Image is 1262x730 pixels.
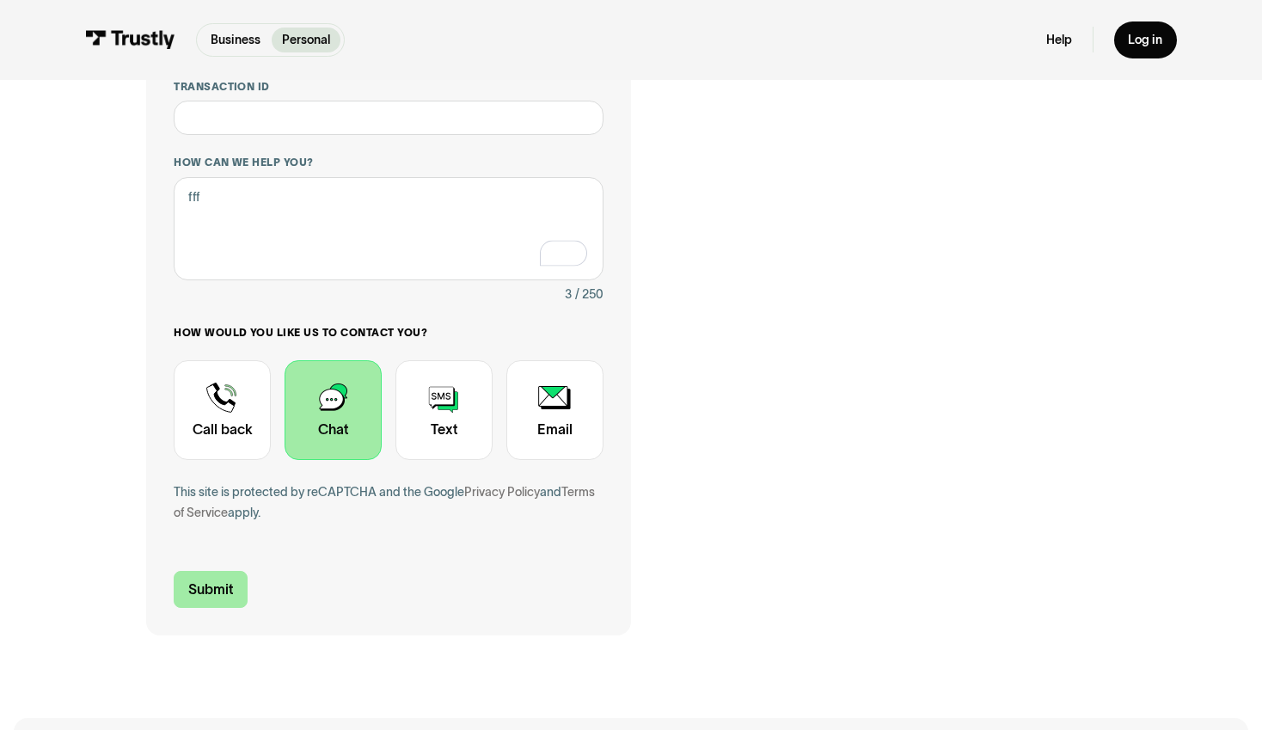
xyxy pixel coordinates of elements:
label: How would you like us to contact you? [174,326,603,340]
div: This site is protected by reCAPTCHA and the Google and apply. [174,482,603,523]
a: Business [200,28,271,52]
label: Transaction ID [174,80,603,94]
p: Personal [282,31,330,49]
a: Help [1046,32,1072,47]
img: Trustly Logo [85,30,175,49]
div: Log in [1128,32,1162,47]
label: How can we help you? [174,156,603,169]
a: Terms of Service [174,485,595,519]
input: Submit [174,571,248,607]
a: Log in [1114,21,1176,58]
div: / 250 [575,284,603,304]
p: Business [211,31,260,49]
a: Privacy Policy [464,485,540,499]
textarea: To enrich screen reader interactions, please activate Accessibility in Grammarly extension settings [174,177,603,281]
div: 3 [565,284,572,304]
a: Personal [272,28,340,52]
